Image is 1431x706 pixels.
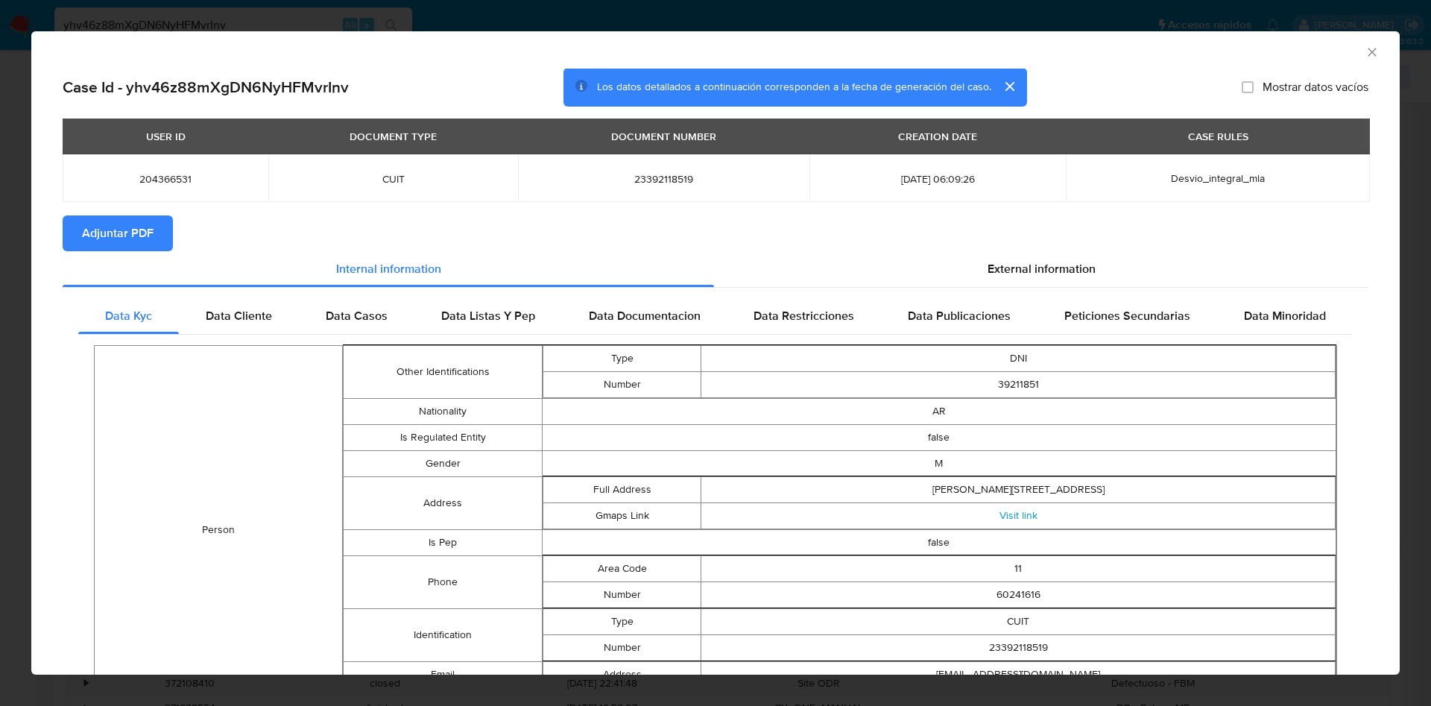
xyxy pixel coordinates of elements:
td: 60241616 [701,581,1336,608]
td: false [542,424,1336,450]
span: Data Casos [326,307,388,324]
button: Adjuntar PDF [63,215,173,251]
td: Area Code [543,555,701,581]
td: DNI [701,345,1336,371]
td: Number [543,581,701,608]
span: Data Minoridad [1244,307,1326,324]
td: Type [543,345,701,371]
td: Type [543,608,701,634]
span: Internal information [336,260,441,277]
div: closure-recommendation-modal [31,31,1400,675]
span: Data Restricciones [754,307,854,324]
span: Data Documentacion [589,307,701,324]
td: Email [344,661,542,688]
span: Los datos detallados a continuación corresponden a la fecha de generación del caso. [597,80,991,95]
div: DOCUMENT TYPE [341,124,446,149]
div: Detailed info [63,251,1368,287]
td: Other Identifications [344,345,542,398]
div: CREATION DATE [889,124,986,149]
span: Desvio_integral_mla [1171,171,1265,186]
td: false [542,529,1336,555]
span: CUIT [286,172,500,186]
td: Gmaps Link [543,502,701,529]
span: Data Publicaciones [908,307,1011,324]
a: Visit link [999,508,1037,523]
td: M [542,450,1336,476]
div: Detailed internal info [78,298,1353,334]
td: Identification [344,608,542,661]
td: [EMAIL_ADDRESS][DOMAIN_NAME] [701,661,1336,687]
div: CASE RULES [1179,124,1257,149]
td: Number [543,371,701,397]
span: External information [988,260,1096,277]
td: [PERSON_NAME][STREET_ADDRESS] [701,476,1336,502]
td: Address [344,476,542,529]
span: Data Cliente [206,307,272,324]
td: 39211851 [701,371,1336,397]
td: Is Regulated Entity [344,424,542,450]
div: USER ID [137,124,195,149]
td: Address [543,661,701,687]
td: Nationality [344,398,542,424]
span: Data Listas Y Pep [441,307,535,324]
span: 204366531 [80,172,250,186]
td: 23392118519 [701,634,1336,661]
span: [DATE] 06:09:26 [827,172,1048,186]
span: Mostrar datos vacíos [1263,80,1368,95]
td: Phone [344,555,542,608]
button: Cerrar ventana [1365,45,1378,58]
td: CUIT [701,608,1336,634]
span: 23392118519 [536,172,792,186]
td: Gender [344,450,542,476]
h2: Case Id - yhv46z88mXgDN6NyHFMvrInv [63,78,349,97]
input: Mostrar datos vacíos [1242,81,1254,93]
div: DOCUMENT NUMBER [602,124,725,149]
span: Data Kyc [105,307,152,324]
span: Adjuntar PDF [82,217,154,250]
button: cerrar [991,69,1027,104]
td: 11 [701,555,1336,581]
td: Is Pep [344,529,542,555]
td: Number [543,634,701,661]
span: Peticiones Secundarias [1064,307,1190,324]
td: AR [542,398,1336,424]
td: Full Address [543,476,701,502]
